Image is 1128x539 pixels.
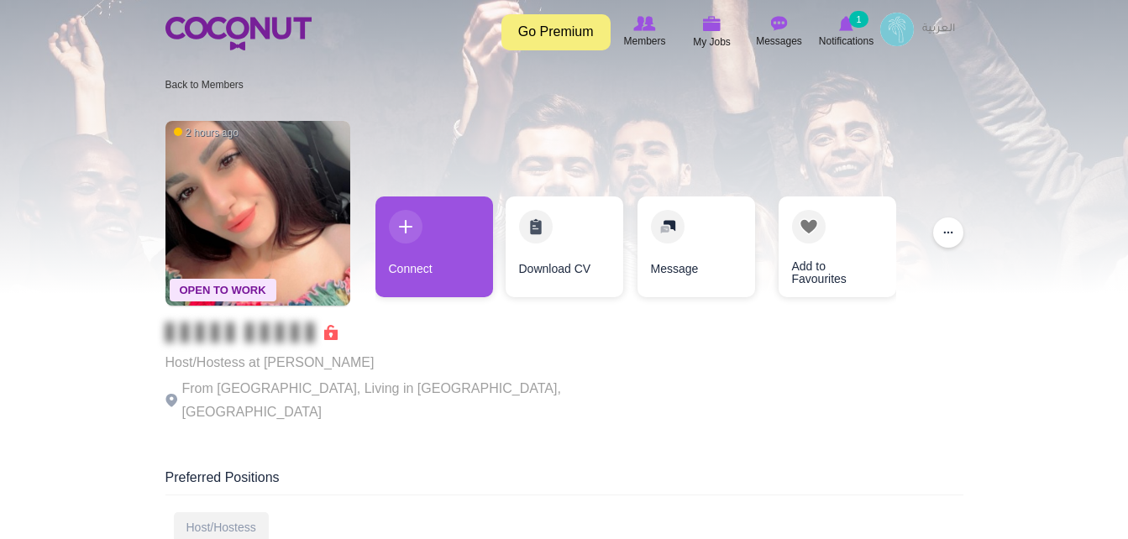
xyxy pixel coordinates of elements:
[756,33,802,50] span: Messages
[849,11,868,28] small: 1
[170,279,276,301] span: Open To Work
[506,196,623,306] div: 2 / 4
[375,196,493,306] div: 1 / 4
[375,196,493,297] a: Connect
[771,16,788,31] img: Messages
[165,17,312,50] img: Home
[636,196,753,306] div: 3 / 4
[165,79,244,91] a: Back to Members
[693,34,731,50] span: My Jobs
[766,196,884,306] div: 4 / 4
[506,196,623,297] a: Download CV
[637,196,755,297] a: Message
[746,13,813,51] a: Messages Messages
[813,13,880,51] a: Notifications Notifications 1
[174,126,239,140] span: 2 hours ago
[501,14,611,50] a: Go Premium
[165,351,627,374] p: Host/Hostess at [PERSON_NAME]
[839,16,853,31] img: Notifications
[623,33,665,50] span: Members
[933,217,963,248] button: ...
[703,16,721,31] img: My Jobs
[779,196,896,297] a: Add to Favourites
[819,33,874,50] span: Notifications
[633,16,655,31] img: Browse Members
[611,13,679,51] a: Browse Members Members
[165,468,963,495] div: Preferred Positions
[679,13,746,52] a: My Jobs My Jobs
[165,377,627,424] p: From [GEOGRAPHIC_DATA], Living in [GEOGRAPHIC_DATA], [GEOGRAPHIC_DATA]
[914,13,963,46] a: العربية
[165,324,338,341] span: Connect to Unlock the Profile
